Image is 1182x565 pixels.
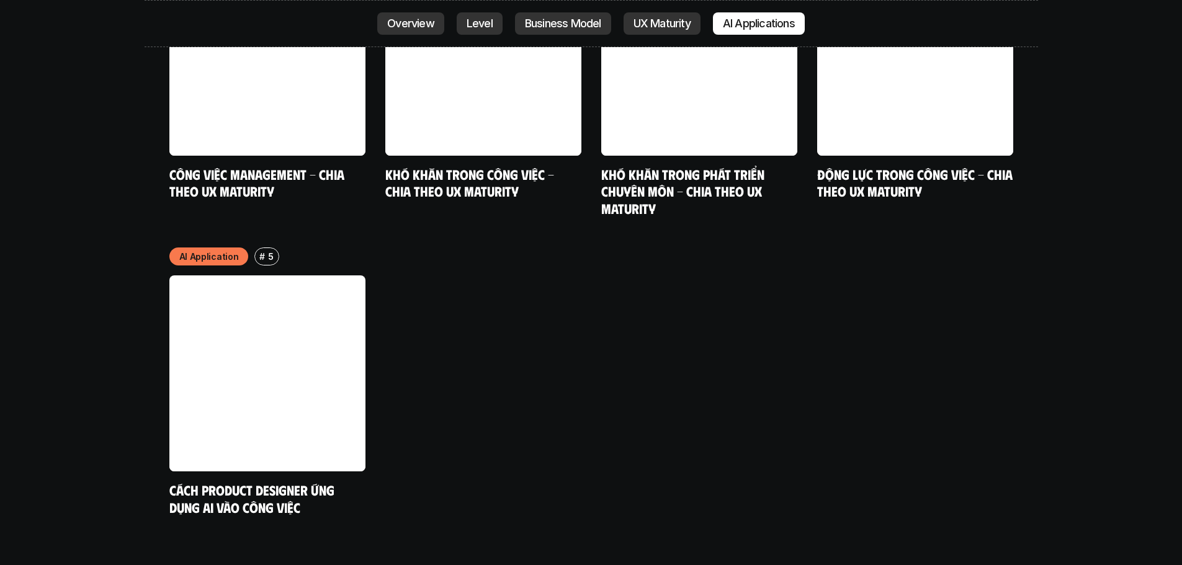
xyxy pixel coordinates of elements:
p: 5 [268,250,274,263]
a: Overview [377,12,444,35]
p: AI Application [179,250,239,263]
a: Khó khăn trong phát triển chuyên môn - Chia theo UX Maturity [601,166,768,216]
h6: # [259,252,265,261]
a: Cách Product Designer ứng dụng AI vào công việc [169,481,338,515]
a: Khó khăn trong công việc - Chia theo UX Maturity [385,166,557,200]
a: Công việc Management - Chia theo UX maturity [169,166,347,200]
a: Động lực trong công việc - Chia theo UX Maturity [817,166,1016,200]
